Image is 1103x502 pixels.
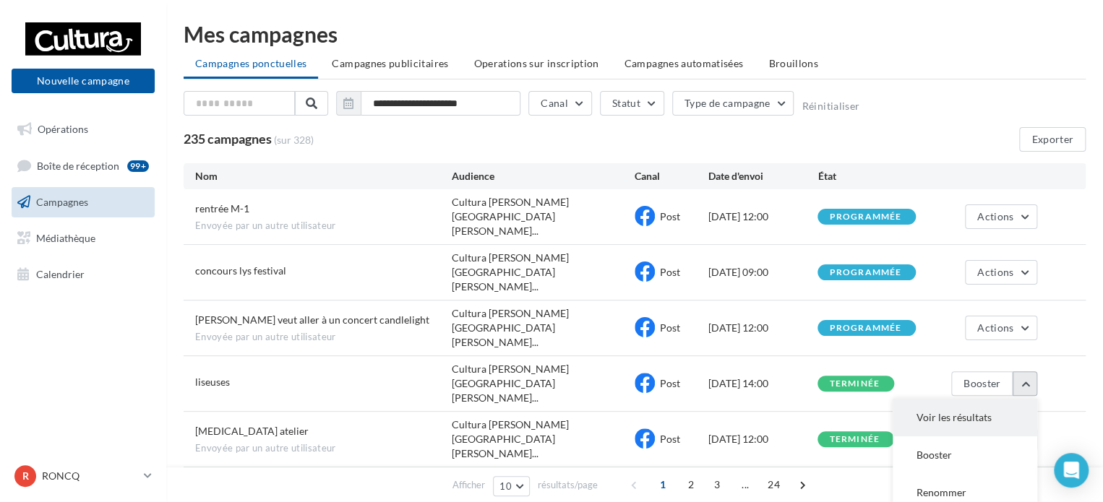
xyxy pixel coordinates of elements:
div: Canal [635,169,708,183]
div: terminée [829,379,880,389]
div: Open Intercom Messenger [1054,453,1089,488]
button: Type de campagne [672,91,794,116]
span: (sur 328) [274,133,314,147]
button: Exporter [1019,127,1086,152]
span: Cultura [PERSON_NAME][GEOGRAPHIC_DATA][PERSON_NAME]... [452,417,635,461]
span: 10 [499,480,512,492]
span: Post [660,377,680,389]
span: Envoyée par un autre utilisateur [195,442,452,455]
span: Post [660,266,680,278]
div: [DATE] 14:00 [708,376,817,391]
button: Nouvelle campagne [12,69,155,93]
div: Nom [195,169,452,183]
button: 10 [493,476,530,496]
span: Envoyée par un autre utilisateur [195,220,452,233]
a: Campagnes [9,187,158,217]
div: État [817,169,927,183]
span: Post [660,210,680,222]
span: Cultura [PERSON_NAME][GEOGRAPHIC_DATA][PERSON_NAME]... [452,306,635,350]
span: Post [660,321,680,334]
button: Actions [965,316,1037,340]
button: Réinitialiser [802,100,859,112]
span: Campagnes publicitaires [332,57,448,69]
div: [DATE] 12:00 [708,209,817,224]
a: R RONCQ [12,462,155,490]
span: Calendrier [36,267,85,280]
button: Voir les résultats [893,399,1037,436]
a: Boîte de réception99+ [9,150,158,181]
div: Date d'envoi [708,169,817,183]
button: Booster [893,436,1037,474]
span: ... [734,473,757,496]
span: Actions [977,321,1013,334]
button: Booster [951,371,1013,396]
button: Actions [965,204,1037,229]
div: Mes campagnes [184,23,1086,45]
span: Cultura [PERSON_NAME][GEOGRAPHIC_DATA][PERSON_NAME]... [452,362,635,405]
div: 99+ [127,160,149,172]
div: programmée [829,212,901,222]
span: concours lys festival [195,264,286,277]
span: Cultura [PERSON_NAME][GEOGRAPHIC_DATA][PERSON_NAME]... [452,251,635,294]
span: Operations sur inscription [473,57,598,69]
span: 235 campagnes [184,131,272,147]
div: terminée [829,435,880,444]
span: Cultura [PERSON_NAME][GEOGRAPHIC_DATA][PERSON_NAME]... [452,195,635,238]
div: programmée [829,324,901,333]
a: Médiathèque [9,223,158,254]
p: RONCQ [42,469,138,483]
span: R [22,469,29,483]
span: Campagnes automatisées [625,57,744,69]
span: 2 [679,473,703,496]
span: Campagnes [36,196,88,208]
div: programmée [829,268,901,277]
a: Opérations [9,114,158,144]
span: rentrée M-1 [195,202,249,215]
span: Brouillons [768,57,818,69]
span: Boîte de réception [37,159,119,171]
span: Léa veut aller à un concert candlelight [195,313,429,326]
span: 24 [762,473,786,496]
span: Actions [977,266,1013,278]
span: 1 [651,473,674,496]
button: Actions [965,260,1037,285]
span: Actions [977,210,1013,222]
span: Post [660,433,680,445]
span: Médiathèque [36,232,95,244]
span: résultats/page [538,478,598,492]
span: Envoyée par un autre utilisateur [195,331,452,344]
span: pce atelier [195,425,309,437]
span: liseuses [195,376,230,388]
div: Audience [452,169,635,183]
a: Calendrier [9,259,158,290]
span: Afficher [452,478,485,492]
button: Canal [528,91,592,116]
button: Statut [600,91,664,116]
div: [DATE] 09:00 [708,265,817,280]
span: 3 [705,473,729,496]
div: [DATE] 12:00 [708,321,817,335]
div: [DATE] 12:00 [708,432,817,446]
span: Opérations [38,123,88,135]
